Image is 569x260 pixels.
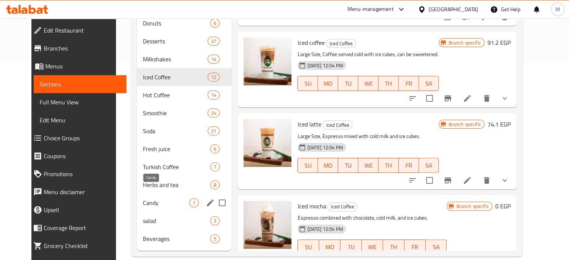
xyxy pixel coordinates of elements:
[137,194,232,212] div: Candy1edit
[34,111,126,129] a: Edit Menu
[297,213,447,223] p: Espresso combined with chocolate, cold milk, and ice cubes.
[340,239,362,254] button: TU
[137,68,232,86] div: Iced Coffee12
[422,172,437,188] span: Select to update
[496,89,514,107] button: show more
[208,74,219,81] span: 12
[429,5,478,13] div: [GEOGRAPHIC_DATA]
[208,126,220,135] div: items
[338,76,358,91] button: TU
[304,226,346,233] span: [DATE] 12:54 PM
[143,144,211,153] span: Fresh juice
[321,160,335,171] span: MO
[422,78,436,89] span: SA
[322,120,352,129] div: Iced Coffee
[44,205,120,214] span: Upsell
[44,169,120,178] span: Promotions
[297,119,321,130] span: Iced latte
[399,158,419,173] button: FR
[496,171,514,189] button: show more
[478,89,496,107] button: delete
[463,176,472,185] a: Edit menu item
[297,201,326,212] span: Iced mocha
[338,158,358,173] button: TU
[44,187,120,196] span: Menu disclaimer
[137,158,232,176] div: Turkish Coffee7
[419,76,439,91] button: SA
[44,134,120,143] span: Choice Groups
[361,78,376,89] span: WE
[143,198,190,207] span: Candy
[208,56,219,63] span: 14
[190,199,198,207] span: 1
[297,132,439,141] p: Large Size, Espresso mixed with cold milk and ice cubes.
[556,5,560,13] span: M
[143,180,211,189] span: Herbs and tea
[341,78,355,89] span: TU
[40,116,120,125] span: Edit Menu
[297,37,324,48] span: Iced coffee
[422,160,436,171] span: SA
[358,76,379,91] button: WE
[244,37,291,85] img: Iced coffee
[45,62,120,71] span: Menus
[44,44,120,53] span: Branches
[27,237,126,255] a: Grocery Checklist
[439,89,457,107] button: Branch-specific-item
[205,197,216,208] button: edit
[343,242,359,253] span: TU
[495,201,511,211] h6: 0 EGP
[445,39,484,46] span: Branch specific
[379,76,399,91] button: TH
[463,94,472,103] a: Edit menu item
[341,160,355,171] span: TU
[27,21,126,39] a: Edit Restaurant
[40,98,120,107] span: Full Menu View
[208,37,220,46] div: items
[318,76,338,91] button: MO
[326,39,355,48] span: Iced Coffee
[453,203,492,210] span: Branch specific
[34,75,126,93] a: Sections
[210,144,220,153] div: items
[382,78,396,89] span: TH
[189,198,199,207] div: items
[208,55,220,64] div: items
[143,91,208,100] span: Hot Coffee
[143,162,211,171] div: Turkish Coffee
[44,223,120,232] span: Coverage Report
[137,32,232,50] div: Desserts37
[34,93,126,111] a: Full Menu View
[379,158,399,173] button: TH
[211,235,219,242] span: 5
[210,180,220,189] div: items
[402,160,416,171] span: FR
[304,62,346,69] span: [DATE] 12:54 PM
[382,160,396,171] span: TH
[143,37,208,46] div: Desserts
[404,239,426,254] button: FR
[137,230,232,248] div: Beverages5
[143,216,211,225] span: salad
[487,37,511,48] h6: 91.2 EGP
[137,140,232,158] div: Fresh juice6
[143,234,211,243] span: Beverages
[439,171,457,189] button: Branch-specific-item
[301,242,316,253] span: SU
[500,176,509,185] svg: Show Choices
[137,122,232,140] div: Soda21
[211,146,219,153] span: 6
[297,76,318,91] button: SU
[399,76,419,91] button: FR
[208,73,220,82] div: items
[211,163,219,171] span: 7
[44,152,120,160] span: Coupons
[137,104,232,122] div: Smoothie24
[365,242,380,253] span: WE
[358,158,379,173] button: WE
[429,242,444,253] span: SA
